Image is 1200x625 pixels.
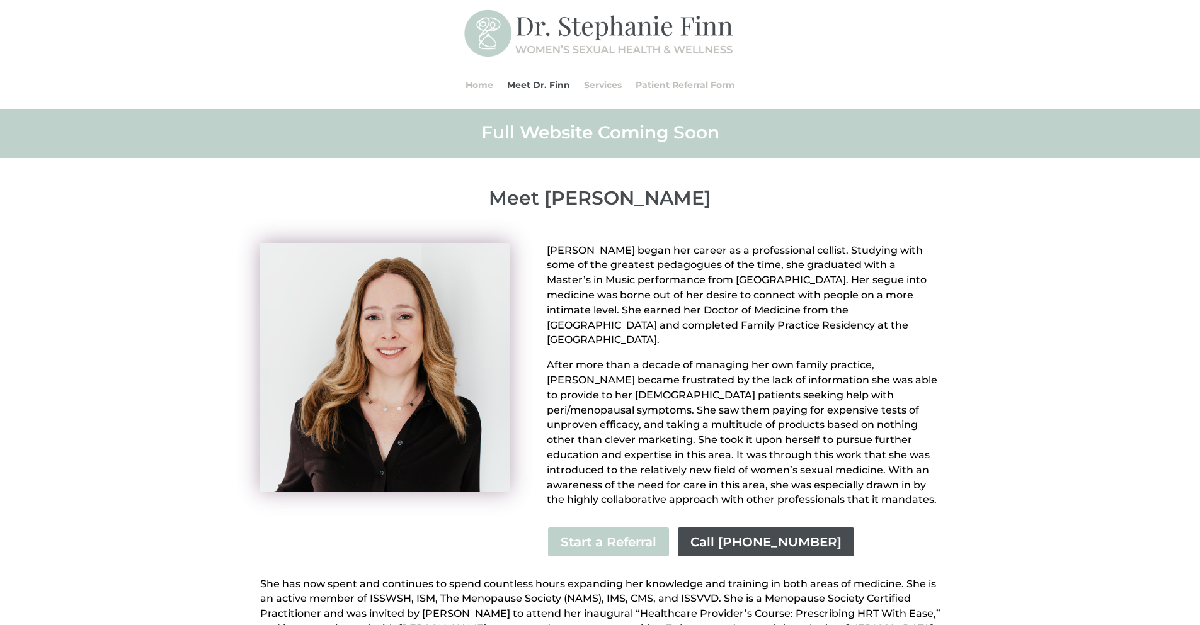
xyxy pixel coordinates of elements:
img: Stephanie Finn Headshot 02 [260,243,510,492]
a: Services [584,61,622,109]
p: After more than a decade of managing her own family practice, [PERSON_NAME] became frustrated by ... [547,358,940,507]
a: Call [PHONE_NUMBER] [677,526,855,558]
p: Meet [PERSON_NAME] [260,187,940,210]
p: [PERSON_NAME] began her career as a professional cellist. Studying with some of the greatest peda... [547,243,940,358]
a: Start a Referral [547,526,670,558]
a: Home [466,61,493,109]
a: Patient Referral Form [636,61,735,109]
h2: Full Website Coming Soon [260,121,940,150]
a: Meet Dr. Finn [507,61,570,109]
